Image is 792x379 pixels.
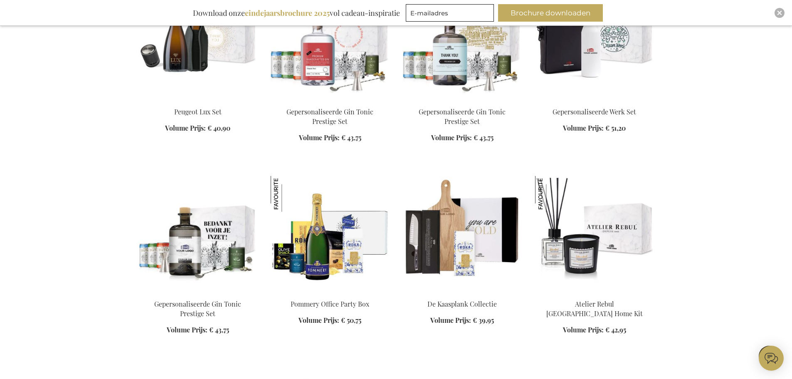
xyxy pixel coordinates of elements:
a: Volume Prijs: € 43,75 [299,133,361,143]
span: € 40,90 [207,124,230,132]
a: EB-PKT-PEUG-CHAM-LUX Peugeot Lux Set [138,97,257,105]
form: marketing offers and promotions [406,4,496,24]
span: € 39,95 [473,316,494,325]
a: Gepersonaliseerde Gin Tonic Prestige Set [286,107,373,126]
a: Personalised Gin Tonic Prestige Set Gepersonaliseerde Gin Tonic Prestige Set [403,97,522,105]
span: € 50,75 [341,316,361,325]
a: Volume Prijs: € 39,95 [430,316,494,325]
a: Peugeot Lux Set [174,107,222,116]
a: Gepersonaliseerde Gin Tonic Prestige Set [419,107,506,126]
img: Close [777,10,782,15]
span: € 43,75 [474,133,493,142]
a: Volume Prijs: € 40,90 [165,124,230,133]
a: De Kaasplank Collectie [427,300,497,308]
span: Volume Prijs: [299,133,340,142]
img: Atelier Rebul Istanbul Home Kit [535,176,654,292]
a: Volume Prijs: € 43,75 [431,133,493,143]
b: eindejaarsbrochure 2025 [245,8,330,18]
a: Atelier Rebul [GEOGRAPHIC_DATA] Home Kit [546,300,643,318]
span: € 51,20 [605,124,626,132]
a: Volume Prijs: € 43,75 [167,325,229,335]
input: E-mailadres [406,4,494,22]
span: Volume Prijs: [165,124,206,132]
a: Atelier Rebul Istanbul Home Kit Atelier Rebul Istanbul Home Kit [535,289,654,297]
a: Gepersonaliseerde Gin Tonic Prestige Set [154,300,241,318]
img: Pommery Office Party Box [271,176,306,212]
span: Volume Prijs: [563,325,604,334]
span: Volume Prijs: [167,325,207,334]
div: Close [775,8,785,18]
span: Volume Prijs: [563,124,604,132]
a: Personalised Work Essential Set [535,97,654,105]
a: Gepersonaliseerde Werk Set [553,107,636,116]
button: Brochure downloaden [498,4,603,22]
div: Download onze vol cadeau-inspiratie [189,4,404,22]
a: Volume Prijs: € 42,95 [563,325,626,335]
img: Pommery Office Party Box [271,176,390,292]
img: The Cheese Board Collection [403,176,522,292]
span: Volume Prijs: [431,133,472,142]
a: Volume Prijs: € 50,75 [299,316,361,325]
span: € 43,75 [341,133,361,142]
span: Volume Prijs: [299,316,339,325]
a: Personalised Gin Tonic Prestige Set [271,97,390,105]
img: GEPERSONALISEERDE GIN TONIC COCKTAIL SET [138,176,257,292]
span: € 42,95 [605,325,626,334]
iframe: belco-activator-frame [759,346,784,371]
a: Pommery Office Party Box [291,300,369,308]
a: GEPERSONALISEERDE GIN TONIC COCKTAIL SET [138,289,257,297]
a: Volume Prijs: € 51,20 [563,124,626,133]
img: Atelier Rebul Istanbul Home Kit [535,176,571,212]
a: Pommery Office Party Box Pommery Office Party Box [271,289,390,297]
a: The Cheese Board Collection [403,289,522,297]
span: € 43,75 [209,325,229,334]
span: Volume Prijs: [430,316,471,325]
